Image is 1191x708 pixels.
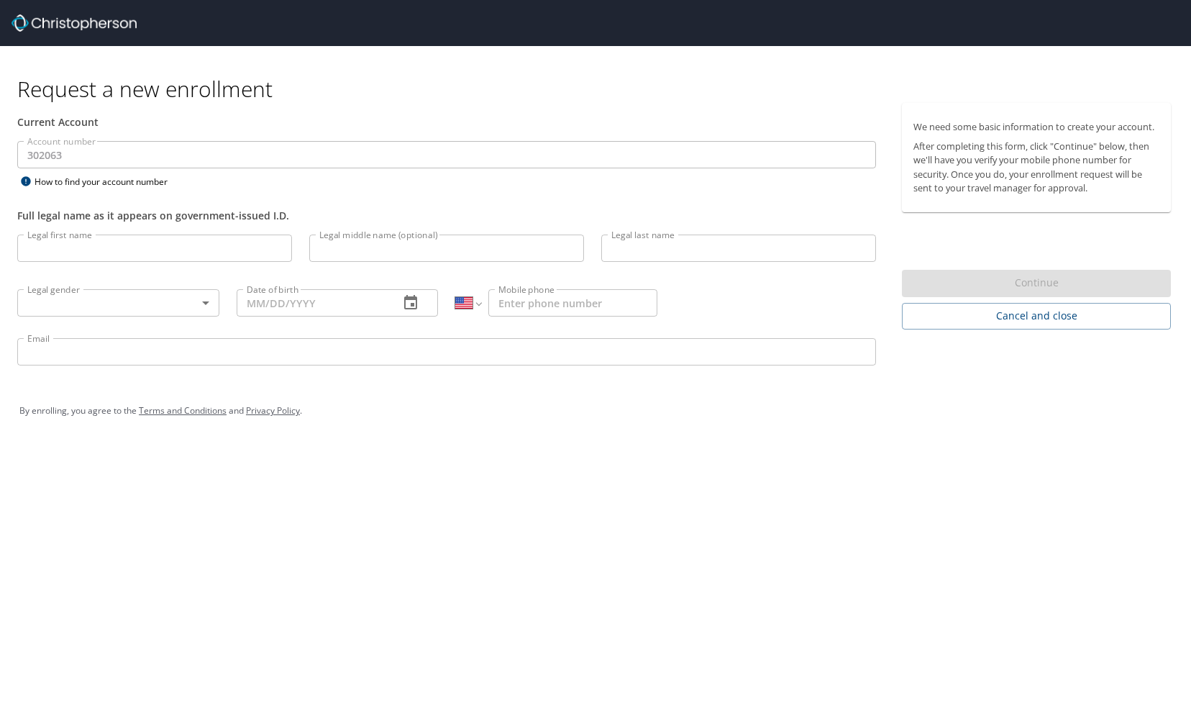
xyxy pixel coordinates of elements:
div: Full legal name as it appears on government-issued I.D. [17,208,876,223]
a: Terms and Conditions [139,404,227,417]
p: After completing this form, click "Continue" below, then we'll have you verify your mobile phone ... [913,140,1159,195]
h1: Request a new enrollment [17,75,1182,103]
div: By enrolling, you agree to the and . [19,393,1172,429]
div: ​ [17,289,219,317]
div: Current Account [17,114,876,130]
button: Cancel and close [902,303,1171,330]
p: We need some basic information to create your account. [913,120,1159,134]
img: cbt logo [12,14,137,32]
span: Cancel and close [913,307,1159,325]
input: MM/DD/YYYY [237,289,388,317]
div: How to find your account number [17,173,197,191]
a: Privacy Policy [246,404,300,417]
input: Enter phone number [488,289,657,317]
